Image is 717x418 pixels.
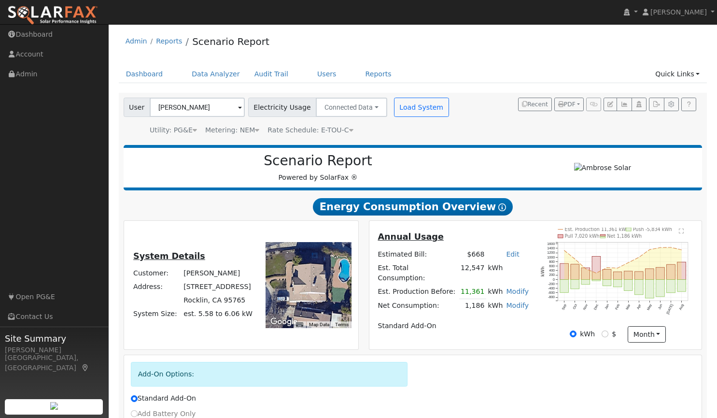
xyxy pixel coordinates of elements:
[667,264,675,279] rect: onclick=""
[592,256,601,279] rect: onclick=""
[132,307,182,321] td: System Size:
[378,232,443,242] u: Annual Usage
[247,65,295,83] a: Audit Trail
[563,250,565,251] circle: onclick=""
[677,262,686,279] rect: onclick=""
[658,303,663,310] text: Jun
[603,280,611,286] rect: onclick=""
[638,257,640,258] circle: onclick=""
[182,307,254,321] td: System Size
[126,37,147,45] a: Admin
[128,153,508,183] div: Powered by SolarFax ®
[248,98,316,117] span: Electricity Usage
[582,303,589,311] text: Nov
[182,266,254,280] td: [PERSON_NAME]
[131,362,408,387] div: Add-On Options:
[572,303,578,310] text: Oct
[660,247,661,248] circle: onclick=""
[604,303,610,310] text: Jan
[571,280,579,289] rect: onclick=""
[335,322,349,327] a: Terms (opens in new tab)
[267,126,353,134] span: Alias: HETOUCN
[459,247,486,261] td: $668
[7,5,98,26] img: SolarFax
[549,264,555,268] text: 600
[617,267,619,269] circle: onclick=""
[150,125,197,135] div: Utility: PG&E
[486,285,505,299] td: kWh
[182,280,254,293] td: [STREET_ADDRESS]
[650,8,707,16] span: [PERSON_NAME]
[486,261,531,285] td: kWh
[678,303,685,311] text: Aug
[376,261,459,285] td: Est. Total Consumption:
[647,303,653,311] text: May
[548,291,555,295] text: -600
[581,280,590,285] rect: onclick=""
[656,267,665,279] rect: onclick=""
[564,233,599,239] text: Pull 7,020 kWh
[518,98,552,111] button: Recent
[624,280,633,291] rect: onclick=""
[548,287,555,290] text: -400
[376,319,531,333] td: Standard Add-On
[296,321,303,328] button: Keyboard shortcuts
[50,402,58,410] img: retrieve
[656,280,665,297] rect: onclick=""
[613,272,622,280] rect: onclick=""
[540,266,545,276] text: kWh
[547,242,555,246] text: 1600
[547,251,555,255] text: 1200
[603,270,611,280] rect: onclick=""
[376,247,459,261] td: Estimated Bill:
[132,266,182,280] td: Customer:
[554,98,584,111] button: PDF
[681,98,696,111] a: Help Link
[131,410,138,417] input: Add Battery Only
[309,321,329,328] button: Map Data
[549,260,555,264] text: 800
[632,98,647,111] button: Login As
[5,332,103,345] span: Site Summary
[574,163,632,173] img: Ambrose Solar
[156,37,182,45] a: Reports
[679,228,684,234] text: 
[553,278,555,282] text: 0
[183,310,253,317] span: est. 5.58 to 6.06 kW
[182,294,254,307] td: Rocklin, CA 95765
[459,285,486,299] td: 11,361
[506,288,529,295] a: Modify
[132,280,182,293] td: Address:
[615,303,620,311] text: Feb
[131,393,196,404] label: Standard Add-On
[549,274,555,277] text: 200
[133,153,503,169] h2: Scenario Report
[133,251,205,261] u: System Details
[5,345,103,355] div: [PERSON_NAME]
[670,247,672,248] circle: onclick=""
[649,98,664,111] button: Export Interval Data
[560,263,569,279] rect: onclick=""
[560,280,569,293] rect: onclick=""
[548,282,555,286] text: -200
[646,280,654,299] rect: onclick=""
[635,280,644,295] rect: onclick=""
[376,285,459,299] td: Est. Production Before:
[124,98,150,117] span: User
[205,125,259,135] div: Metering: NEM
[606,267,608,269] circle: onclick=""
[633,227,672,232] text: Push -5,834 kWh
[192,36,269,47] a: Scenario Report
[131,395,138,402] input: Standard Add-On
[607,233,642,239] text: Net 1,186 kWh
[595,273,597,274] circle: onclick=""
[574,259,576,260] circle: onclick=""
[628,326,666,343] button: month
[617,98,632,111] button: Multi-Series Graph
[592,280,601,281] rect: onclick=""
[119,65,170,83] a: Dashboard
[581,268,590,279] rect: onclick=""
[681,249,682,251] circle: onclick=""
[593,303,599,311] text: Dec
[549,269,555,273] text: 400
